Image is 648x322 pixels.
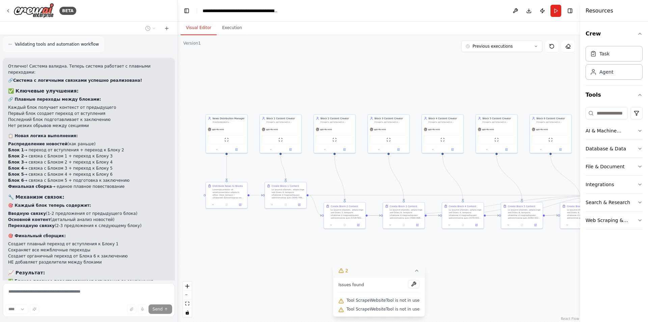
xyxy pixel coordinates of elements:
button: Open in side panel [353,223,364,227]
g: Edge from e0a60b5f-d303-4c5c-bbb7-ba9c1af15b7e to aeb37cef-8184-40c8-bf1f-d159f7708cf4 [387,155,405,200]
button: Crew [586,24,643,43]
div: Create Block 5 Content [508,204,535,208]
p: от вступления до заключения между блоками в тексте материала детального анализа [8,278,169,308]
div: Database & Data [586,145,626,152]
strong: 🔧 Механизм связок: [8,194,64,200]
button: AI & Machine Learning [586,122,643,140]
g: Edge from eb8726d7-39e2-45a3-897d-1e348a54f43e to d4902314-25c4-42ed-9369-59ebaa76f0d6 [441,155,464,200]
img: ScrapeWebsiteTool [278,138,282,142]
div: Создать детальный и увлекательный первый тематический блок дайджеста на основе назначенных новост... [267,121,299,123]
img: ScrapeWebsiteTool [386,138,390,142]
div: Create Block 1 ContentLo ipsumd sitametc, adipiscinge sed Doeiu 4, temporin utlaboree d magnaaliq... [265,182,307,208]
g: Edge from 2025a273-c94d-48ae-903b-bb76f7eef1f3 to aeb37cef-8184-40c8-bf1f-d159f7708cf4 [368,214,381,217]
li: → связка с Блоком 5 + подготовка к заключению [8,177,169,183]
button: Hide left sidebar [182,6,191,16]
button: Improve this prompt [30,304,39,314]
strong: Вводную связку [8,211,46,216]
div: Distribute News to BlocksLoremipsumdolor sit ametconsectetur adipiscin elitse {doei_tempo} i utla... [206,182,248,208]
button: No output available [337,223,352,227]
button: Open in side panel [443,147,462,151]
li: НЕ добавляет разделители между блоками [8,259,169,265]
img: ScrapeWebsiteTool [548,138,552,142]
li: Первый блок создает переход от вступления [8,110,169,117]
span: Send [153,306,163,312]
strong: Блок 4 [8,166,24,171]
div: Block 3 Content CreatorСоздать детальный и увлекательный третий тематический блок дайджеста на ос... [368,114,410,153]
div: Lo ipsumd sitametc, adipiscinge sed Doeiu 4, temporin utlaboree d magnaaliquaen adminimvenia quis... [272,188,304,199]
button: No output available [456,223,470,227]
button: No output available [219,203,234,207]
button: Execution [217,21,247,35]
li: → связка с Блоком 1 + переход к Блоку 3 [8,153,169,159]
div: Search & Research [586,199,630,206]
li: → связка с Блоком 4 + переход к Блоку 6 [8,171,169,177]
div: Lo ipsumd sitametc, adipiscinge sed Doeiu 3, temporin utlaboree d magnaaliquaen adminimvenia quis... [331,208,363,219]
strong: Финальная сборка [8,184,52,189]
button: Integrations [586,176,643,193]
img: ScrapeWebsiteTool [440,138,444,142]
button: Send [148,304,172,314]
button: File & Document [586,158,643,175]
button: Open in side panel [471,223,482,227]
strong: Блок 2 [8,154,24,158]
button: Web Scraping & Browsing [586,212,643,229]
div: Block 2 Content CreatorСоздать детальный и увлекательный второй тематический блок дайджеста на ос... [314,114,356,153]
span: Previous executions [473,44,513,49]
button: Switch to previous chat [142,24,159,32]
div: Tools [586,104,643,235]
div: Анализировать предоставленные новостные ссылки {news_links} и равномерно распределить их между 6 ... [213,121,245,123]
li: (детальный анализ новостей) [8,217,169,223]
li: Каждый блок получает контекст от предыдущего [8,104,169,110]
div: Version 1 [183,41,201,46]
div: Create Block 2 Content [331,204,358,208]
g: Edge from 2025a273-c94d-48ae-903b-bb76f7eef1f3 to 18584a1e-fe73-4eec-8c54-82627e5d764e [368,194,617,217]
div: Block 6 Content Creator [537,117,569,120]
div: Agent [599,69,613,75]
div: Lo ipsumd sitametc, adipiscinge sed Doeiu 4, temporin utlaboree d magnaaliquaen adminimvenia quis... [449,208,482,219]
li: (1-2 предложения от предыдущего блока) [8,210,169,217]
strong: Блок 3 [8,160,24,165]
li: → единое плавное повествование [8,183,169,190]
button: No output available [574,223,588,227]
div: News Distribution Manager [213,117,245,120]
img: ScrapeWebsiteTool [494,138,498,142]
div: Task [599,50,610,57]
div: Block 1 Content CreatorСоздать детальный и увлекательный первый тематический блок дайджеста на ос... [260,114,302,153]
div: News Distribution ManagerАнализировать предоставленные новостные ссылки {news_links} и равномерно... [206,114,248,153]
strong: ✅ Единое плавное повествование [8,279,89,283]
g: Edge from d4902314-25c4-42ed-9369-59ebaa76f0d6 to 18584a1e-fe73-4eec-8c54-82627e5d764e [486,194,617,217]
li: (2-3 предложения к следующему блоку) [8,223,169,229]
div: Создать детальный и увлекательный шестой (финальный) тематический блок дайджеста на основе назнач... [537,121,569,123]
button: toggle interactivity [183,308,192,317]
g: Edge from 6969f3db-052a-4bce-9260-c9782a9921b0 to 5fc28c5e-b543-457c-9975-4e7c340ce746 [279,155,287,180]
strong: Система с логичными связками успешно реализована! [13,78,142,83]
g: Edge from 37fec723-328f-41d5-aae4-186c96bfdebd to cce5e50d-67af-4620-899c-7446ebf6d19e [225,155,228,180]
strong: Блок 6 [8,178,24,183]
div: Create Block 4 Content [449,204,476,208]
div: Lo ipsumd sitametc, adipiscinge sed Doeiu 6, temporin utlaboree d magnaaliquaen adminimvenia quis... [390,208,423,219]
g: Edge from c2981cca-620e-482f-9e82-207ca9cf0407 to 2025a273-c94d-48ae-903b-bb76f7eef1f3 [333,155,346,200]
strong: Переходную связку [8,223,55,228]
g: Edge from 5fc28c5e-b543-457c-9975-4e7c340ce746 to 18584a1e-fe73-4eec-8c54-82627e5d764e [308,194,617,197]
button: Open in side panel [530,223,541,227]
g: Edge from d4902314-25c4-42ed-9369-59ebaa76f0d6 to 632b34f2-7f53-4e1e-8de7-6ce65a826df9 [486,214,499,217]
div: Block 3 Content Creator [375,117,407,120]
div: Block 4 Content CreatorСоздать детальный и увлекательный четвертый тематический блок дайджеста на... [422,114,464,153]
div: Block 4 Content Creator [429,117,461,120]
strong: 🔗 Плавные переходы между блоками: [8,97,101,102]
div: Loremipsumdolor sit ametconsectetur adipiscin elitse {doei_tempo} i utlaboreet doloremagnaa en ad... [213,188,245,199]
div: Block 1 Content Creator [267,117,299,120]
button: Open in side panel [227,147,246,151]
button: fit view [183,299,192,308]
strong: 📈 Результат: [8,270,45,275]
li: Создает органичный переход от Блока 6 к заключению [8,253,169,259]
span: Tool ScrapeWebsiteTool is not in use [347,298,420,303]
div: Distribute News to Blocks [213,184,243,188]
li: → переход от вступления + переход к Блоку 2 [8,147,169,153]
button: Open in side panel [335,147,354,151]
button: Click to speak your automation idea [138,304,147,314]
strong: 🎯 Финальный сборщик: [8,233,66,238]
h4: Resources [586,7,613,15]
button: Start a new chat [161,24,172,32]
h2: 🔗 [8,77,169,83]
